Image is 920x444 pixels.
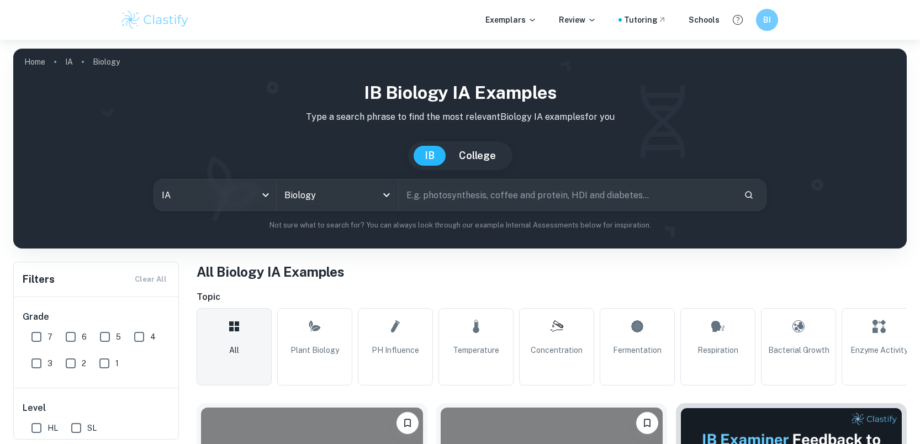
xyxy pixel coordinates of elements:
[115,357,119,369] span: 1
[116,331,121,343] span: 5
[93,56,120,68] p: Biology
[689,14,720,26] a: Schools
[739,186,758,204] button: Search
[728,10,747,29] button: Help and Feedback
[485,14,537,26] p: Exemplars
[82,331,87,343] span: 6
[756,9,778,31] button: BI
[82,357,86,369] span: 2
[23,272,55,287] h6: Filters
[47,422,58,434] span: HL
[448,146,507,166] button: College
[399,179,735,210] input: E.g. photosynthesis, coffee and protein, HDI and diabetes...
[613,344,662,356] span: Fermentation
[453,344,499,356] span: Temperature
[22,80,898,106] h1: IB Biology IA examples
[87,422,97,434] span: SL
[761,14,774,26] h6: BI
[414,146,446,166] button: IB
[65,54,73,70] a: IA
[154,179,276,210] div: IA
[120,9,190,31] img: Clastify logo
[197,290,907,304] h6: Topic
[24,54,45,70] a: Home
[150,331,156,343] span: 4
[22,220,898,231] p: Not sure what to search for? You can always look through our example Internal Assessments below f...
[229,344,239,356] span: All
[372,344,419,356] span: pH Influence
[13,49,907,249] img: profile cover
[47,331,52,343] span: 7
[531,344,583,356] span: Concentration
[850,344,908,356] span: Enzyme Activity
[396,412,419,434] button: Bookmark
[23,310,171,324] h6: Grade
[624,14,667,26] a: Tutoring
[23,401,171,415] h6: Level
[768,344,829,356] span: Bacterial Growth
[379,187,394,203] button: Open
[47,357,52,369] span: 3
[559,14,596,26] p: Review
[197,262,907,282] h1: All Biology IA Examples
[697,344,738,356] span: Respiration
[22,110,898,124] p: Type a search phrase to find the most relevant Biology IA examples for you
[636,412,658,434] button: Bookmark
[290,344,339,356] span: Plant Biology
